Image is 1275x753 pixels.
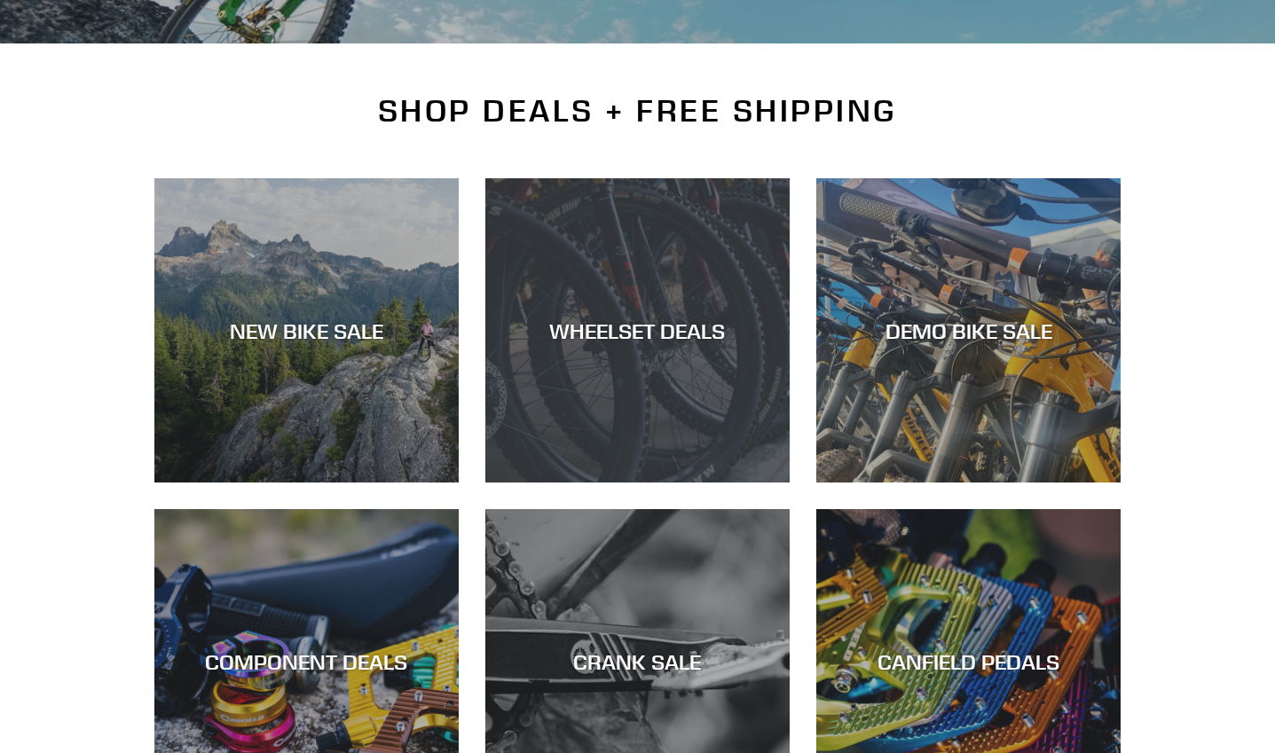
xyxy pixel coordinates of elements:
[816,178,1121,482] a: DEMO BIKE SALE
[154,318,459,343] div: NEW BIKE SALE
[485,178,790,482] a: WHEELSET DEALS
[485,649,790,675] div: CRANK SALE
[154,649,459,675] div: COMPONENT DEALS
[154,178,459,482] a: NEW BIKE SALE
[816,649,1121,675] div: CANFIELD PEDALS
[485,318,790,343] div: WHEELSET DEALS
[816,318,1121,343] div: DEMO BIKE SALE
[154,92,1122,129] h2: SHOP DEALS + FREE SHIPPING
